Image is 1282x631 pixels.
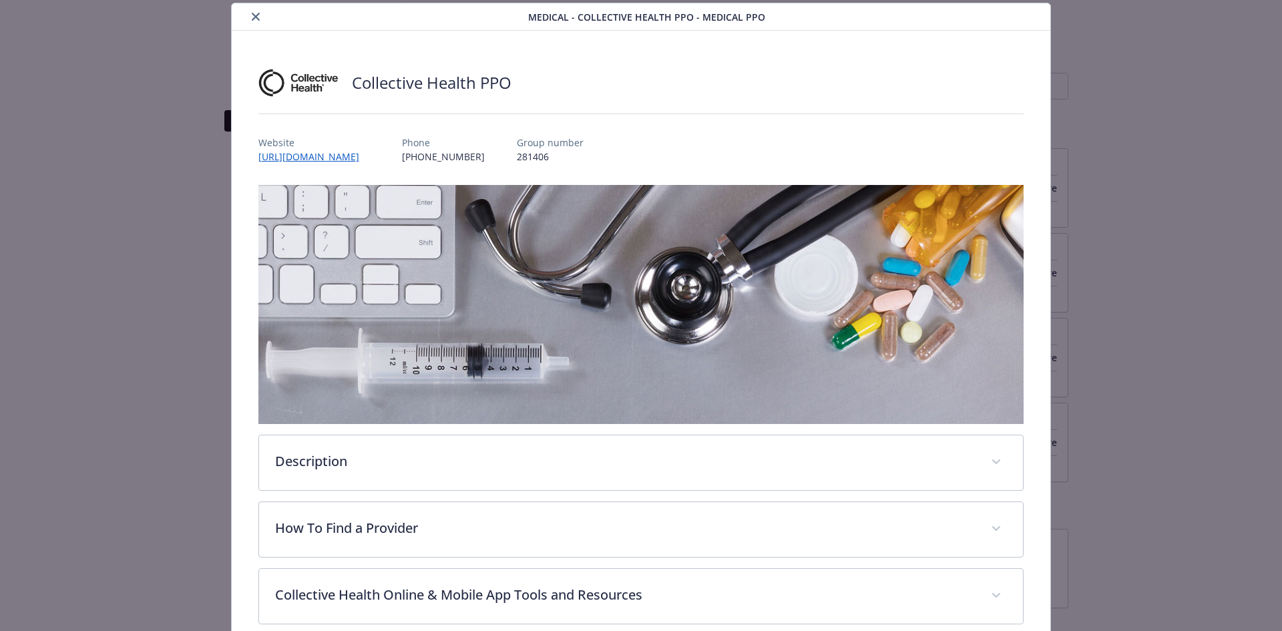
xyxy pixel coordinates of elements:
[259,569,1024,624] div: Collective Health Online & Mobile App Tools and Resources
[275,585,976,605] p: Collective Health Online & Mobile App Tools and Resources
[259,435,1024,490] div: Description
[528,10,765,24] span: Medical - Collective Health PPO - Medical PPO
[517,150,584,164] p: 281406
[402,150,485,164] p: [PHONE_NUMBER]
[275,451,976,471] p: Description
[259,502,1024,557] div: How To Find a Provider
[402,136,485,150] p: Phone
[258,185,1024,424] img: banner
[352,71,511,94] h2: Collective Health PPO
[258,136,370,150] p: Website
[258,150,370,163] a: [URL][DOMAIN_NAME]
[248,9,264,25] button: close
[258,63,339,103] img: Collective Health, Inc.
[275,518,976,538] p: How To Find a Provider
[517,136,584,150] p: Group number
